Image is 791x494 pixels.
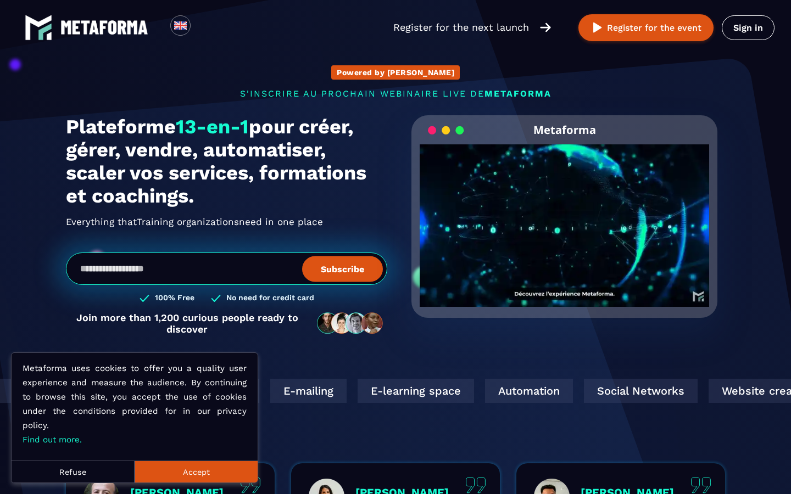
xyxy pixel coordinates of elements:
[591,21,604,35] img: play
[174,19,187,32] img: en
[722,15,775,40] a: Sign in
[484,88,552,99] span: METAFORMA
[137,213,239,231] span: Training organizations
[66,312,308,335] p: Join more than 1,200 curious people ready to discover
[191,15,218,40] div: Search for option
[465,477,486,493] img: quote
[23,361,247,447] p: Metaforma uses cookies to offer you a quality user experience and measure the audience. By contin...
[265,379,341,403] div: E-mailing
[226,293,314,304] h3: No need for credit card
[12,461,135,482] button: Refuse
[66,88,725,99] p: s'inscrire au prochain webinaire live de
[302,256,383,282] button: Subscribe
[393,20,529,35] p: Register for the next launch
[533,115,596,144] h2: Metaforma
[578,14,714,41] button: Register for the event
[211,293,221,304] img: checked
[428,125,464,136] img: loading
[66,213,387,231] h2: Everything that need in one place
[540,21,551,33] img: arrow-right
[240,477,261,493] img: quote
[314,312,387,335] img: community-people
[60,20,148,35] img: logo
[337,68,454,77] p: Powered by [PERSON_NAME]
[66,115,387,207] h1: Plateforme pour créer, gérer, vendre, automatiser, scaler vos services, formations et coachings.
[155,293,194,304] h3: 100% Free
[480,379,567,403] div: Automation
[23,435,82,445] a: Find out more.
[25,14,52,41] img: logo
[352,379,469,403] div: E-learning space
[176,115,249,138] span: 13-en-1
[578,379,692,403] div: Social Networks
[135,461,258,482] button: Accept
[200,21,208,34] input: Search for option
[690,477,711,493] img: quote
[420,144,709,289] video: Your browser does not support the video tag.
[140,293,149,304] img: checked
